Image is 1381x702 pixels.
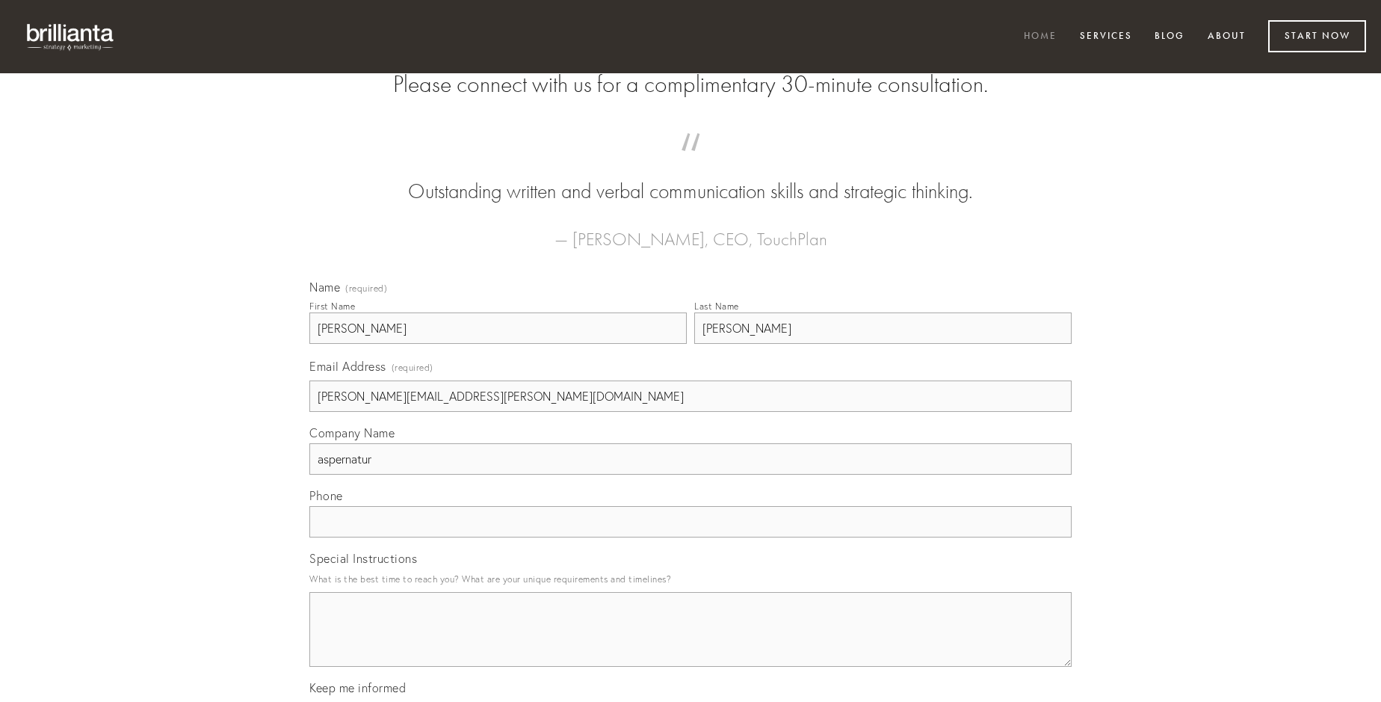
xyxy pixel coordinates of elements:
[392,357,433,378] span: (required)
[309,680,406,695] span: Keep me informed
[1014,25,1066,49] a: Home
[309,70,1072,99] h2: Please connect with us for a complimentary 30-minute consultation.
[309,569,1072,589] p: What is the best time to reach you? What are your unique requirements and timelines?
[309,359,386,374] span: Email Address
[309,425,395,440] span: Company Name
[333,148,1048,206] blockquote: Outstanding written and verbal communication skills and strategic thinking.
[1268,20,1366,52] a: Start Now
[309,280,340,295] span: Name
[333,206,1048,254] figcaption: — [PERSON_NAME], CEO, TouchPlan
[15,15,127,58] img: brillianta - research, strategy, marketing
[309,551,417,566] span: Special Instructions
[309,301,355,312] div: First Name
[1198,25,1255,49] a: About
[694,301,739,312] div: Last Name
[345,284,387,293] span: (required)
[1070,25,1142,49] a: Services
[309,488,343,503] span: Phone
[333,148,1048,177] span: “
[1145,25,1194,49] a: Blog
